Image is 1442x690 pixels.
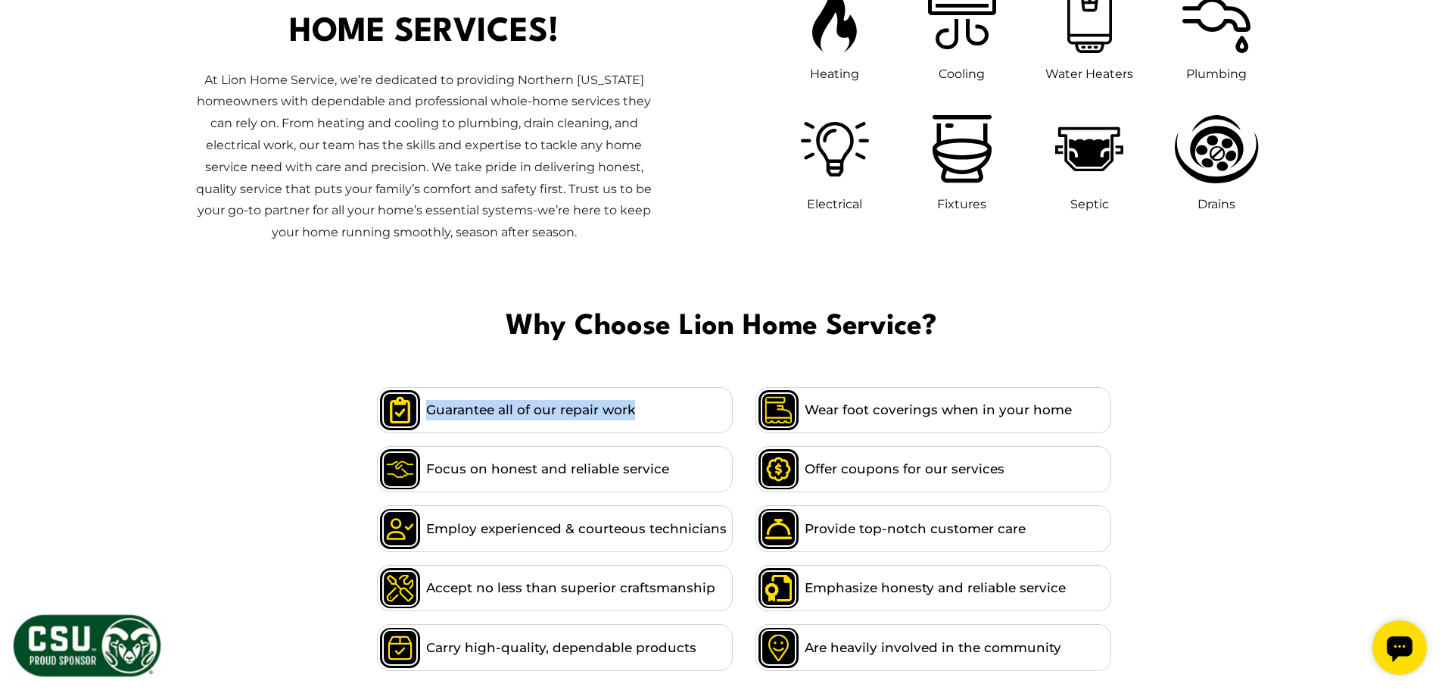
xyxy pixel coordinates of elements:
a: Fixtures [925,108,1000,215]
span: Why Choose Lion Home Service? [12,304,1430,350]
span: Offer coupons for our services [805,459,1004,479]
span: Water Heaters [1045,67,1133,81]
img: CSU Sponsor Badge [11,613,163,679]
span: Plumbing [1186,67,1247,81]
span: Employ experienced & courteous technicians [426,519,727,539]
span: Are heavily involved in the community [805,638,1061,658]
span: Emphasize honesty and reliable service [805,578,1066,598]
span: Septic [1070,197,1109,211]
span: Heating [810,67,859,81]
span: Drains [1198,197,1235,211]
span: Focus on honest and reliable service [426,459,669,479]
span: Carry high-quality, dependable products [426,638,696,658]
div: Open chat widget [6,6,61,61]
span: Provide top-notch customer care [805,519,1026,539]
span: Accept no less than superior craftsmanship [426,578,715,598]
span: Guarantee all of our repair work [426,400,635,420]
a: Septic [1048,108,1131,215]
span: Cooling [939,67,985,81]
span: Electrical [807,197,862,211]
a: Electrical [793,108,877,215]
p: At Lion Home Service, we’re dedicated to providing Northern [US_STATE] homeowners with dependable... [188,70,659,244]
span: Wear foot coverings when in your home [805,400,1072,420]
span: Fixtures [937,197,986,211]
a: Drains [1167,108,1266,215]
